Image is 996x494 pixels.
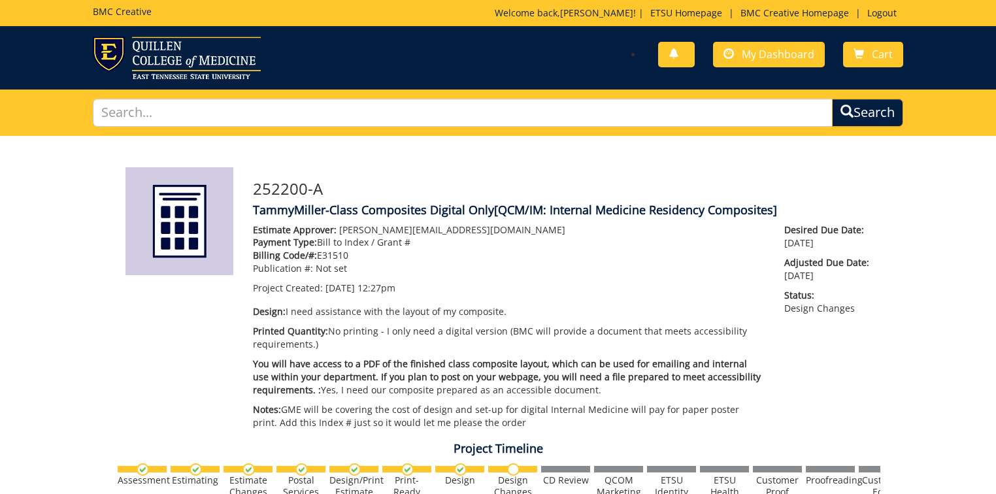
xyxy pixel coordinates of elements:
span: You will have access to a PDF of the finished class composite layout, which can be used for email... [253,357,761,396]
p: [DATE] [784,223,871,250]
span: Design: [253,305,286,318]
span: My Dashboard [742,47,814,61]
input: Search... [93,99,833,127]
div: Assessment [118,474,167,486]
span: [DATE] 12:27pm [325,282,395,294]
p: E31510 [253,249,765,262]
p: GME will be covering the cost of design and set-up for digital Internal Medicine will pay for pap... [253,403,765,429]
img: checkmark [348,463,361,476]
p: [PERSON_NAME][EMAIL_ADDRESS][DOMAIN_NAME] [253,223,765,237]
h5: BMC Creative [93,7,152,16]
span: Desired Due Date: [784,223,871,237]
img: checkmark [295,463,308,476]
button: Search [832,99,903,127]
h3: 252200-A [253,180,871,197]
img: checkmark [190,463,202,476]
p: No printing - I only need a digital version (BMC will provide a document that meets accessibility... [253,325,765,351]
span: Project Created: [253,282,323,294]
span: Adjusted Due Date: [784,256,871,269]
img: Product featured image [125,167,233,275]
p: Yes, I need our composite prepared as an accessible document. [253,357,765,397]
a: [PERSON_NAME] [560,7,633,19]
img: no [507,463,520,476]
span: Payment Type: [253,236,317,248]
p: Bill to Index / Grant # [253,236,765,249]
a: My Dashboard [713,42,825,67]
p: Welcome back, ! | | | [495,7,903,20]
div: Design [435,474,484,486]
span: Billing Code/#: [253,249,317,261]
a: BMC Creative Homepage [734,7,855,19]
span: Estimate Approver: [253,223,337,236]
span: Status: [784,289,871,302]
p: [DATE] [784,256,871,282]
img: ETSU logo [93,37,261,79]
span: Notes: [253,403,281,416]
span: Cart [872,47,893,61]
span: [QCM/IM: Internal Medicine Residency Composites] [494,202,777,218]
span: Not set [316,262,347,274]
p: I need assistance with the layout of my composite. [253,305,765,318]
h4: TammyMiller-Class Composites Digital Only [253,204,871,217]
div: Estimating [171,474,220,486]
a: ETSU Homepage [644,7,729,19]
div: Proofreading [806,474,855,486]
div: CD Review [541,474,590,486]
a: Cart [843,42,903,67]
h4: Project Timeline [116,442,880,455]
a: Logout [861,7,903,19]
p: Design Changes [784,289,871,315]
img: checkmark [401,463,414,476]
span: Printed Quantity: [253,325,328,337]
img: checkmark [454,463,467,476]
img: checkmark [137,463,149,476]
span: Publication #: [253,262,313,274]
img: checkmark [242,463,255,476]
